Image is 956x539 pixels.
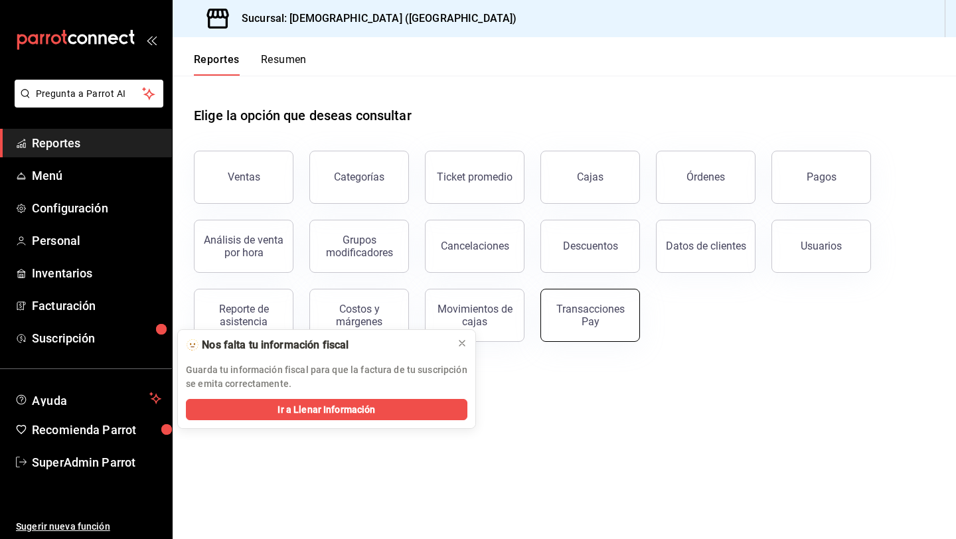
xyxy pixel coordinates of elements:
[666,240,746,252] div: Datos de clientes
[425,220,524,273] button: Cancelaciones
[309,151,409,204] button: Categorías
[686,171,725,183] div: Órdenes
[540,220,640,273] button: Descuentos
[202,234,285,259] div: Análisis de venta por hora
[807,171,836,183] div: Pagos
[32,329,161,347] span: Suscripción
[425,289,524,342] button: Movimientos de cajas
[32,264,161,282] span: Inventarios
[186,338,446,352] div: 🫥 Nos falta tu información fiscal
[32,199,161,217] span: Configuración
[194,220,293,273] button: Análisis de venta por hora
[577,171,603,183] div: Cajas
[228,171,260,183] div: Ventas
[32,232,161,250] span: Personal
[318,234,400,259] div: Grupos modificadores
[801,240,842,252] div: Usuarios
[656,220,756,273] button: Datos de clientes
[194,53,307,76] div: navigation tabs
[441,240,509,252] div: Cancelaciones
[186,399,467,420] button: Ir a Llenar Información
[261,53,307,76] button: Resumen
[194,106,412,125] h1: Elige la opción que deseas consultar
[16,520,161,534] span: Sugerir nueva función
[9,96,163,110] a: Pregunta a Parrot AI
[15,80,163,108] button: Pregunta a Parrot AI
[563,240,618,252] div: Descuentos
[540,151,640,204] button: Cajas
[32,453,161,471] span: SuperAdmin Parrot
[194,289,293,342] button: Reporte de asistencia
[32,390,144,406] span: Ayuda
[32,421,161,439] span: Recomienda Parrot
[36,87,143,101] span: Pregunta a Parrot AI
[771,220,871,273] button: Usuarios
[194,151,293,204] button: Ventas
[549,303,631,328] div: Transacciones Pay
[202,303,285,328] div: Reporte de asistencia
[32,297,161,315] span: Facturación
[656,151,756,204] button: Órdenes
[309,289,409,342] button: Costos y márgenes
[540,289,640,342] button: Transacciones Pay
[146,35,157,45] button: open_drawer_menu
[32,134,161,152] span: Reportes
[231,11,517,27] h3: Sucursal: [DEMOGRAPHIC_DATA] ([GEOGRAPHIC_DATA])
[434,303,516,328] div: Movimientos de cajas
[334,171,384,183] div: Categorías
[186,363,467,391] p: Guarda tu información fiscal para que la factura de tu suscripción se emita correctamente.
[32,167,161,185] span: Menú
[425,151,524,204] button: Ticket promedio
[309,220,409,273] button: Grupos modificadores
[318,303,400,328] div: Costos y márgenes
[278,403,375,417] span: Ir a Llenar Información
[194,53,240,76] button: Reportes
[437,171,513,183] div: Ticket promedio
[771,151,871,204] button: Pagos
